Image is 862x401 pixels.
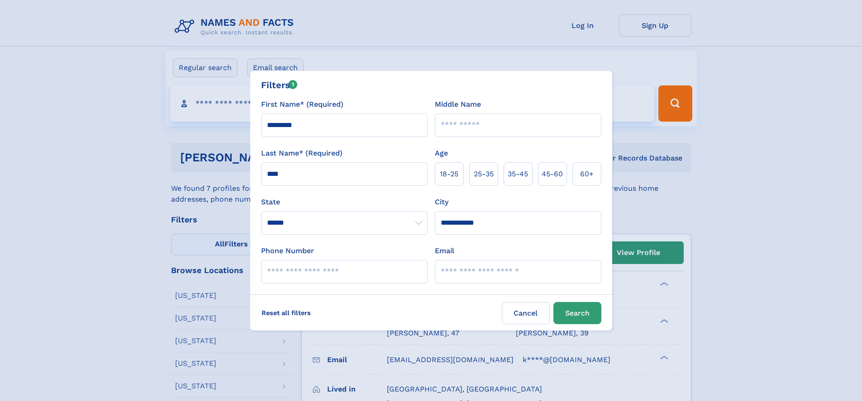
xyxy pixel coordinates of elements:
label: City [435,197,448,208]
span: 45‑60 [542,169,563,179]
span: 18‑25 [440,169,458,179]
label: Cancel [502,302,550,324]
label: Phone Number [261,245,314,256]
span: 25‑35 [474,169,494,179]
label: Reset all filters [256,302,317,324]
span: 35‑45 [508,169,528,179]
div: Filters [261,78,298,92]
button: Search [553,302,601,324]
label: First Name* (Required) [261,99,343,110]
label: State [261,197,428,208]
label: Email [435,245,454,256]
label: Age [435,148,448,159]
label: Last Name* (Required) [261,148,343,159]
label: Middle Name [435,99,481,110]
span: 60+ [580,169,594,179]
